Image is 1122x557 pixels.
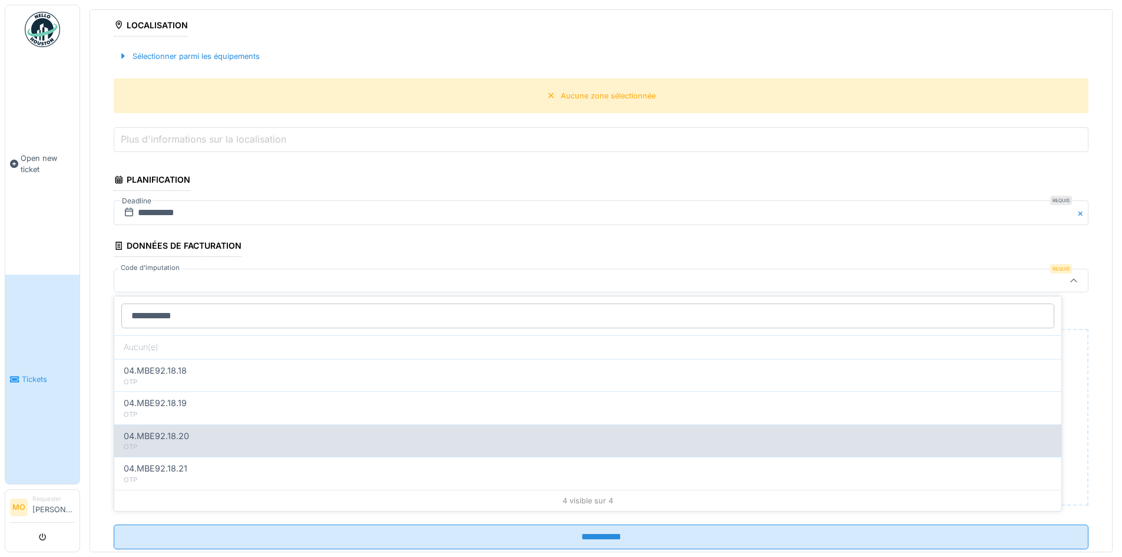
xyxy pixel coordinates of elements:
div: Aucun(e) [114,335,1061,359]
div: 4 visible sur 4 [114,490,1061,511]
a: Open new ticket [5,54,80,275]
button: Close [1075,200,1088,225]
label: Plus d'informations sur la localisation [118,132,289,146]
div: Requis [1050,196,1072,205]
span: 04.MBE92.18.21 [124,462,187,475]
div: Sélectionner parmi les équipements [114,48,264,64]
div: OTP [124,442,1052,452]
div: Requester [32,495,75,503]
a: MO Requester[PERSON_NAME] [10,495,75,523]
li: MO [10,499,28,516]
span: Tickets [22,374,75,385]
img: Badge_color-CXgf-gQk.svg [25,12,60,47]
div: Requis [1050,264,1072,273]
div: Planification [114,171,190,191]
a: Tickets [5,275,80,485]
label: Deadline [121,195,153,207]
div: OTP [124,410,1052,420]
div: OTP [124,377,1052,387]
span: 04.MBE92.18.18 [124,364,187,377]
li: [PERSON_NAME] [32,495,75,520]
div: Localisation [114,17,188,37]
div: OTP [124,475,1052,485]
span: 04.MBE92.18.19 [124,397,187,410]
span: Open new ticket [21,153,75,175]
label: Code d'imputation [118,263,182,273]
span: 04.MBE92.18.20 [124,430,189,443]
div: Données de facturation [114,237,241,257]
div: Aucune zone sélectionnée [561,90,656,101]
